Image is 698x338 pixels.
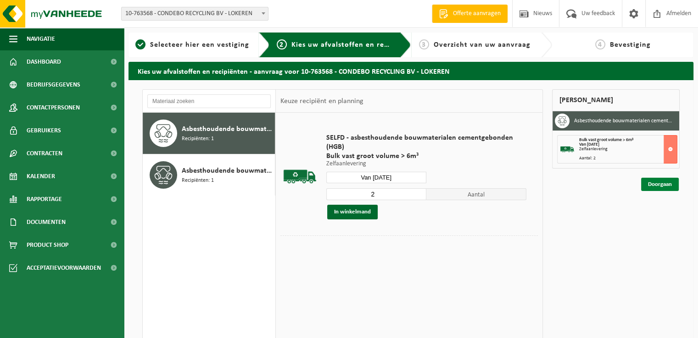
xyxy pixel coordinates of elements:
[27,188,62,211] span: Rapportage
[143,113,275,154] button: Asbesthoudende bouwmaterialen cementgebonden (hechtgebonden) Recipiënten: 1
[150,41,249,49] span: Selecteer hier een vestiging
[182,135,214,143] span: Recipiënten: 1
[434,41,530,49] span: Overzicht van uw aanvraag
[426,188,526,200] span: Aantal
[276,90,368,113] div: Keuze recipiënt en planning
[182,124,273,135] span: Asbesthoudende bouwmaterialen cementgebonden (hechtgebonden)
[326,133,527,152] span: SELFD - asbesthoudende bouwmaterialen cementgebonden (HGB)
[579,142,599,147] strong: Van [DATE]
[143,154,275,196] button: Asbesthoudende bouwmaterialen cementgebonden met isolatie(hechtgebonden) Recipiënten: 1
[277,39,287,49] span: 2
[27,27,55,50] span: Navigatie
[27,256,101,279] span: Acceptatievoorwaarden
[579,147,677,152] div: Zelfaanlevering
[27,50,61,73] span: Dashboard
[27,119,61,142] span: Gebruikers
[610,41,651,49] span: Bevestiging
[326,172,426,183] input: Selecteer datum
[147,94,271,108] input: Materiaal zoeken
[133,39,251,50] a: 1Selecteer hier een vestiging
[451,9,503,18] span: Offerte aanvragen
[574,114,672,128] h3: Asbesthoudende bouwmaterialen cementgebonden (hechtgebonden)
[182,176,214,185] span: Recipiënten: 1
[122,7,268,20] span: 10-763568 - CONDEBO RECYCLING BV - LOKEREN
[182,165,273,176] span: Asbesthoudende bouwmaterialen cementgebonden met isolatie(hechtgebonden)
[595,39,605,49] span: 4
[27,211,66,234] span: Documenten
[291,41,418,49] span: Kies uw afvalstoffen en recipiënten
[128,62,693,80] h2: Kies uw afvalstoffen en recipiënten - aanvraag voor 10-763568 - CONDEBO RECYCLING BV - LOKEREN
[121,7,268,21] span: 10-763568 - CONDEBO RECYCLING BV - LOKEREN
[27,234,68,256] span: Product Shop
[27,73,80,96] span: Bedrijfsgegevens
[419,39,429,49] span: 3
[432,5,508,23] a: Offerte aanvragen
[579,137,633,142] span: Bulk vast groot volume > 6m³
[27,142,62,165] span: Contracten
[27,96,80,119] span: Contactpersonen
[579,156,677,161] div: Aantal: 2
[552,89,680,111] div: [PERSON_NAME]
[641,178,679,191] a: Doorgaan
[326,161,527,167] p: Zelfaanlevering
[327,205,378,219] button: In winkelmand
[27,165,55,188] span: Kalender
[326,152,527,161] span: Bulk vast groot volume > 6m³
[135,39,145,49] span: 1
